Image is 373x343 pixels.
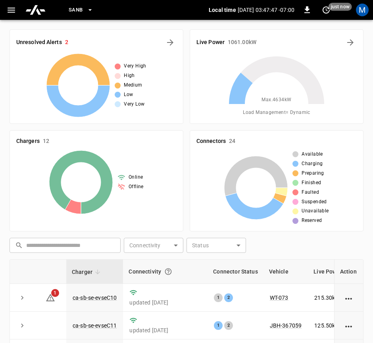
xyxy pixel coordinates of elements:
span: Faulted [302,189,319,197]
h6: 1061.00 kW [228,38,256,47]
div: action cell options [344,322,354,330]
div: action cell options [344,294,354,302]
img: ampcontrol.io logo [25,2,46,17]
h6: 12 [43,137,49,146]
span: Charging [302,160,323,168]
h6: Live Power [196,38,225,47]
a: ca-sb-se-evseC11 [73,322,117,329]
span: High [124,72,135,80]
div: / 360 kW [314,322,360,330]
span: Max. 4634 kW [261,96,291,104]
p: 125.50 kW [314,322,340,330]
span: Reserved [302,217,322,225]
button: Energy Overview [344,36,357,49]
p: updated [DATE] [129,299,201,306]
p: Local time [209,6,236,14]
div: 1 [214,293,223,302]
h6: Chargers [16,137,40,146]
span: Online [129,173,143,181]
div: profile-icon [356,4,369,16]
a: ca-sb-se-evseC10 [73,295,117,301]
span: Load Management = Dynamic [243,109,310,117]
button: set refresh interval [320,4,333,16]
th: Action [334,260,363,284]
span: SanB [69,6,83,15]
h6: Connectors [196,137,226,146]
th: Connector Status [208,260,263,284]
button: All Alerts [164,36,177,49]
button: SanB [65,2,96,18]
a: JBH-367059 [270,322,302,329]
span: Preparing [302,170,324,177]
span: Charger [72,267,103,277]
div: / 360 kW [314,294,360,302]
span: Medium [124,81,142,89]
a: WT-073 [270,295,288,301]
span: Very Low [124,100,144,108]
button: Connection between the charger and our software. [161,264,175,279]
p: [DATE] 03:47:47 -07:00 [238,6,294,14]
div: 2 [224,293,233,302]
span: Available [302,150,323,158]
span: Offline [129,183,144,191]
span: just now [329,3,352,11]
span: Very High [124,62,146,70]
div: 2 [224,321,233,330]
p: 215.30 kW [314,294,340,302]
div: Connectivity [129,264,202,279]
div: 1 [214,321,223,330]
button: expand row [16,292,28,304]
span: Finished [302,179,321,187]
a: 1 [46,294,55,300]
th: Vehicle [263,260,308,284]
th: Live Power [308,260,367,284]
p: updated [DATE] [129,326,201,334]
span: Suspended [302,198,327,206]
button: expand row [16,320,28,331]
span: Low [124,91,133,99]
h6: 2 [65,38,68,47]
span: Unavailable [302,207,329,215]
h6: Unresolved Alerts [16,38,62,47]
span: 1 [51,289,59,297]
